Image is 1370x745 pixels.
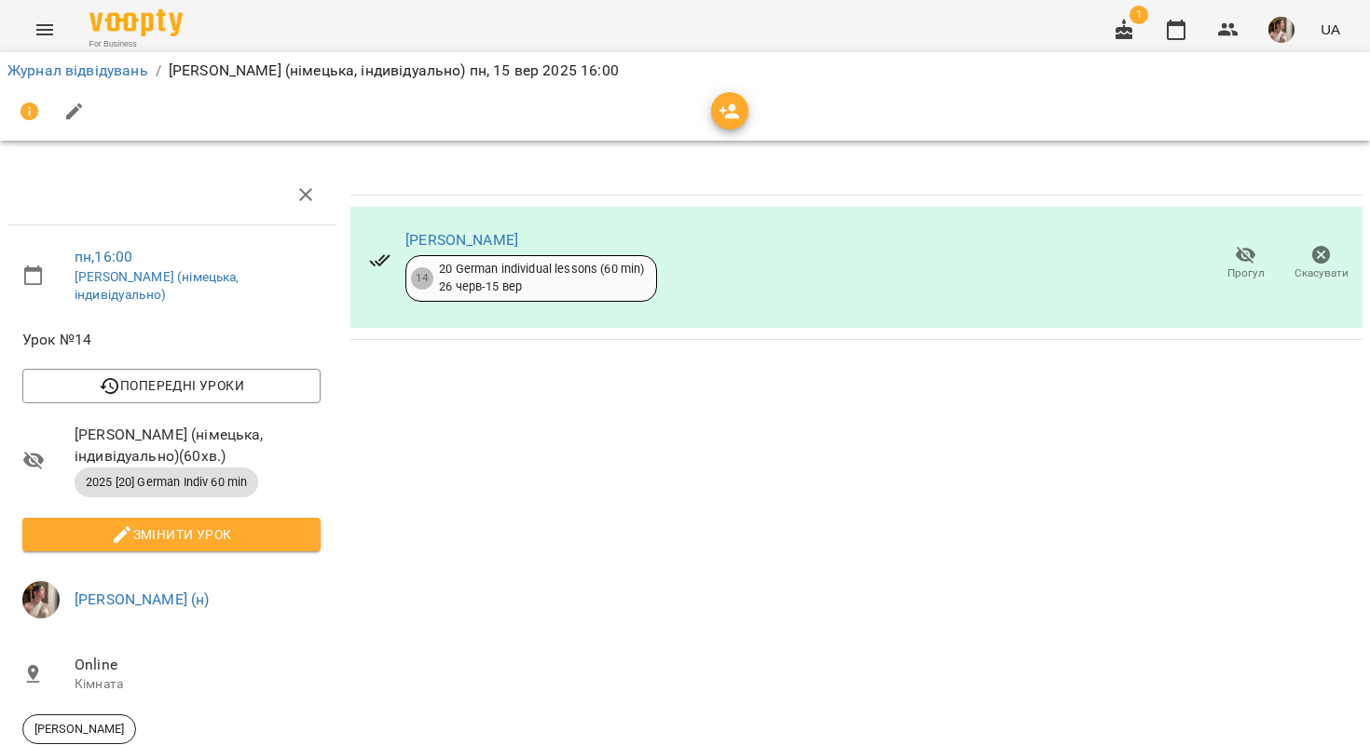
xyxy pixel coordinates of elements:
img: 0a4dad19eba764c2f594687fe5d0a04d.jpeg [22,581,60,618]
a: [PERSON_NAME] [405,231,518,249]
button: Змінити урок [22,518,321,551]
a: пн , 16:00 [75,248,132,265]
button: UA [1313,12,1348,47]
span: Попередні уроки [37,374,306,397]
a: Журнал відвідувань [7,61,148,79]
span: UA [1321,20,1340,39]
li: / [156,60,161,82]
span: Скасувати [1295,265,1349,281]
button: Скасувати [1283,237,1359,290]
span: Змінити урок [37,523,306,546]
button: Попередні уроки [22,369,321,402]
span: [PERSON_NAME] (німецька, індивідуально) ( 60 хв. ) [75,424,321,467]
div: [PERSON_NAME] [22,714,136,744]
span: 1 [1130,6,1148,24]
img: 0a4dad19eba764c2f594687fe5d0a04d.jpeg [1268,17,1295,43]
a: [PERSON_NAME] (німецька, індивідуально) [75,269,240,303]
p: Кімната [75,675,321,694]
nav: breadcrumb [7,60,1363,82]
a: [PERSON_NAME] (н) [75,590,210,608]
p: [PERSON_NAME] (німецька, індивідуально) пн, 15 вер 2025 16:00 [169,60,619,82]
span: Урок №14 [22,329,321,351]
span: Прогул [1227,265,1265,281]
span: 2025 [20] German Indiv 60 min [75,474,258,491]
div: 14 [411,267,433,290]
button: Menu [22,7,67,52]
span: Online [75,654,321,676]
button: Прогул [1208,237,1283,290]
span: For Business [89,38,183,50]
div: 20 German individual lessons (60 min) 26 черв - 15 вер [439,261,644,295]
span: [PERSON_NAME] [23,721,135,738]
img: Voopty Logo [89,9,183,36]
